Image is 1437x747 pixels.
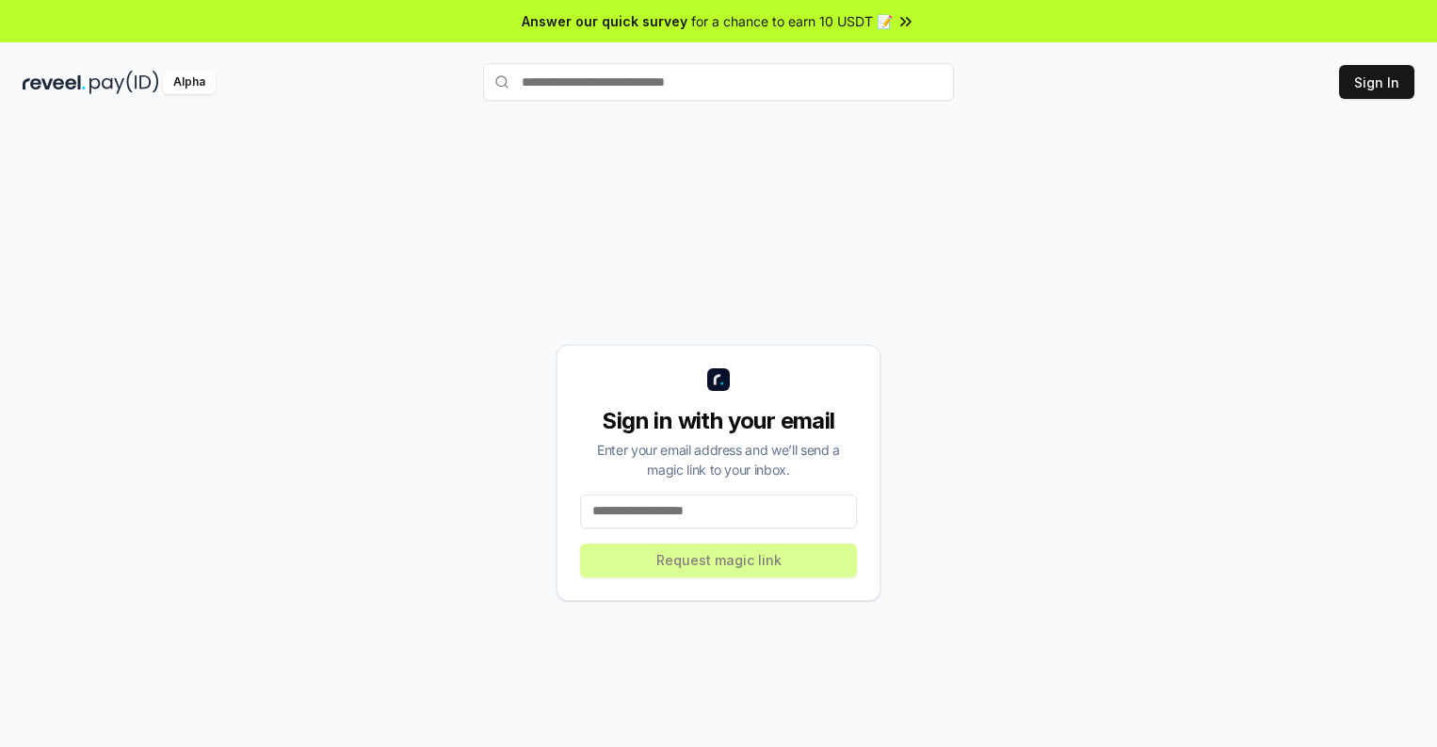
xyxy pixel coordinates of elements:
[691,11,893,31] span: for a chance to earn 10 USDT 📝
[580,406,857,436] div: Sign in with your email
[23,71,86,94] img: reveel_dark
[89,71,159,94] img: pay_id
[1339,65,1414,99] button: Sign In
[707,368,730,391] img: logo_small
[163,71,216,94] div: Alpha
[580,440,857,479] div: Enter your email address and we’ll send a magic link to your inbox.
[522,11,687,31] span: Answer our quick survey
